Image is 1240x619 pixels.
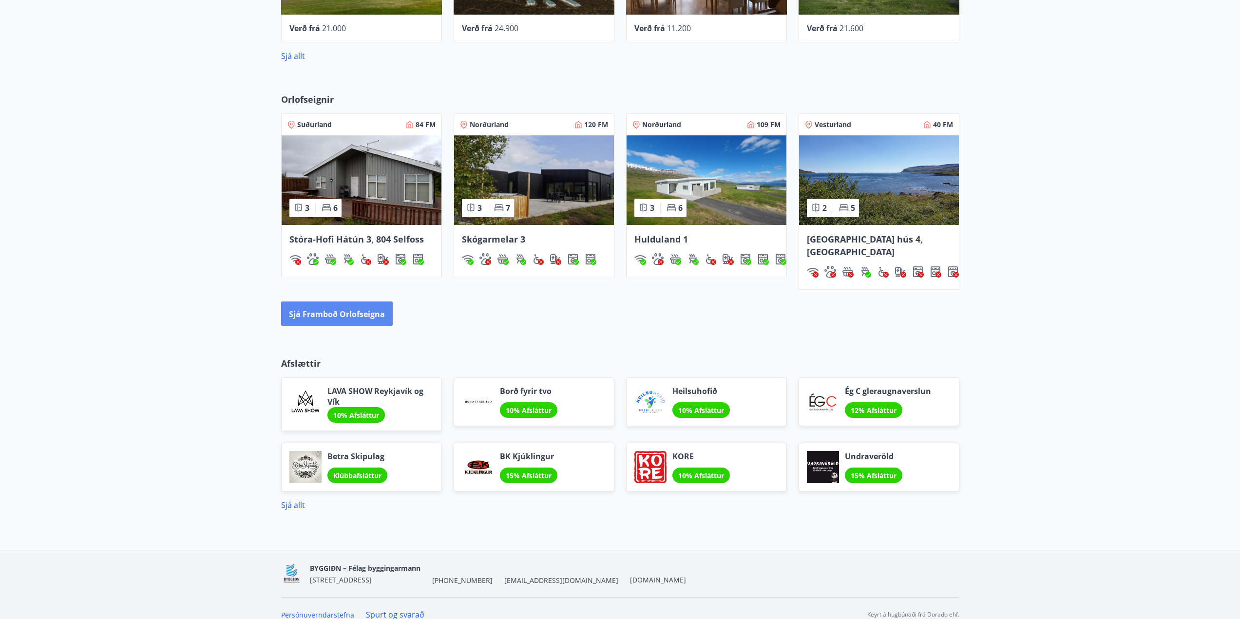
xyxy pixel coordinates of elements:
[851,471,897,480] font: 15% Afsláttur
[824,266,836,278] img: pxcaIm5dSOV3FS4whs1soiYWTwFQvksT25a9J10C.svg
[815,120,851,129] font: Vesturland
[289,233,424,245] font: Stóra-Hofi Hátún 3, 804 Selfoss
[462,253,474,265] div: Sieć Þráðlaust
[497,253,509,265] img: h89QDIuHlAdpqTriuIvuEWkTH976fOgBEOOeu1mi.svg
[506,406,552,415] font: 10% Afsláttur
[360,253,371,265] img: 8IYIKVZQyRlUC6HQIIUSdjpPGRncJsz2RzLgWvp4.svg
[839,23,863,34] font: 21.600
[807,23,838,34] font: Verð frá
[585,253,596,265] div: Uppþvottavél
[310,563,420,573] font: BYGGIÐN – Félag byggingarmann
[859,266,871,278] div: Grill gazowy
[412,253,424,265] div: Uppþvottavél
[822,203,827,213] font: 2
[627,135,786,225] img: Danie paella
[500,451,554,462] font: BK Kjúklingur
[281,51,305,61] font: Sjá allt
[877,266,889,278] div: Aðgengi fyrir hjólastól
[532,253,544,265] div: Aðgengi fyrir hjólastól
[634,253,646,265] img: HJRyFFsYp6qjeUYhR4dAD8CaCEsnIFYZ05miwXoh.svg
[757,253,769,265] img: 7hj2GulIrg6h11dFIpsIzg8Ak2vZaScVwTihwv8g.svg
[289,253,301,265] div: Sieć Þráðlaust
[634,233,688,245] font: Hulduland 1
[432,576,493,585] font: [PHONE_NUMBER]
[630,575,686,584] a: [DOMAIN_NAME]
[678,203,683,213] font: 6
[342,253,354,265] div: Grill gazowy
[807,233,923,258] font: [GEOGRAPHIC_DATA] hús 4, [GEOGRAPHIC_DATA]
[281,563,302,584] img: BKlGVmlTW1Qrz68WFGMFQUcXHWdQd7yePWMkvn3i.png
[947,266,959,278] img: hddCLTAnxqFUMr1fxmbGG8zWilo2syolR0f9UjPn.svg
[933,120,941,129] font: 40
[412,253,424,265] img: 7hj2GulIrg6h11dFIpsIzg8Ak2vZaScVwTihwv8g.svg
[281,357,321,369] font: Afslættir
[845,386,931,396] font: Ég C gleraugnaverslun
[479,253,491,265] div: Gæludýr
[672,386,717,396] font: Heilsuhofið
[307,253,319,265] div: Gæludýr
[842,266,854,278] img: h89QDIuHlAdpqTriuIvuEWkTH976fOgBEOOeu1mi.svg
[678,406,724,415] font: 10% Afsláttur
[722,253,734,265] img: nH7E6Gw2rvWFb8XaSdRp44dhkQaj4PJkOoRYItBQ.svg
[634,23,665,34] font: Verð frá
[497,253,509,265] div: Heitur pottur
[585,253,596,265] img: 7hj2GulIrg6h11dFIpsIzg8Ak2vZaScVwTihwv8g.svg
[333,411,379,420] font: 10% Afsláttur
[310,575,372,584] font: [STREET_ADDRESS]
[425,120,436,129] font: FM
[307,253,319,265] img: pxcaIm5dSOV3FS4whs1soiYWTwFQvksT25a9J10C.svg
[395,253,406,265] div: Þvottavél
[454,135,614,225] img: Danie paella
[678,471,724,480] font: 10% Afsláttur
[687,253,699,265] img: ZXjrS3QKesehq6nQAPjaRuRTI364z8ohTALB4wBr.svg
[297,120,332,129] font: Suðurland
[333,203,338,213] font: 6
[550,253,561,265] div: Hleðslustöð fyrir rafbíla
[470,120,509,129] font: Norðurland
[532,253,544,265] img: 8IYIKVZQyRlUC6HQIIUSdjpPGRncJsz2RzLgWvp4.svg
[775,253,786,265] img: hddCLTAnxqFUMr1fxmbGG8zWilo2syolR0f9UjPn.svg
[324,253,336,265] div: Heitur pottur
[672,451,694,462] font: KORE
[687,253,699,265] div: Grill gazowy
[669,253,681,265] img: h89QDIuHlAdpqTriuIvuEWkTH976fOgBEOOeu1mi.svg
[377,253,389,265] div: Hleðslustöð fyrir rafbíla
[495,23,518,34] font: 24.900
[669,253,681,265] div: Heitur pottur
[947,266,959,278] div: Þurrkari
[859,266,871,278] img: ZXjrS3QKesehq6nQAPjaRuRTI364z8ohTALB4wBr.svg
[500,386,552,396] font: Borð fyrir tvo
[462,23,493,34] font: Verð frá
[807,266,819,278] div: Sieć Þráðlaust
[598,120,608,129] font: FM
[327,386,423,407] font: LAVA SHOW Reykjavík og Vík
[327,451,384,462] font: Betra Skipulag
[757,253,769,265] div: Uppþvottavél
[705,253,716,265] img: 8IYIKVZQyRlUC6HQIIUSdjpPGRncJsz2RzLgWvp4.svg
[550,253,561,265] img: nH7E6Gw2rvWFb8XaSdRp44dhkQaj4PJkOoRYItBQ.svg
[757,120,768,129] font: 109
[740,253,751,265] div: Þvottavél
[477,203,482,213] font: 3
[799,135,959,225] img: Danie paella
[807,266,819,278] img: HJRyFFsYp6qjeUYhR4dAD8CaCEsnIFYZ05miwXoh.svg
[867,610,959,619] font: Keyrt á hugbúnaði frá Dorado ehf.
[650,203,654,213] font: 3
[667,23,691,34] font: 11.200
[506,203,510,213] font: 7
[845,451,894,462] font: Undraveröld
[506,471,552,480] font: 15% Afsláttur
[322,23,346,34] font: 21.000
[462,253,474,265] img: HJRyFFsYp6qjeUYhR4dAD8CaCEsnIFYZ05miwXoh.svg
[567,253,579,265] div: Þvottavél
[289,253,301,265] img: HJRyFFsYp6qjeUYhR4dAD8CaCEsnIFYZ05miwXoh.svg
[281,94,334,105] font: Orlofseignir
[479,253,491,265] img: pxcaIm5dSOV3FS4whs1soiYWTwFQvksT25a9J10C.svg
[342,253,354,265] img: ZXjrS3QKesehq6nQAPjaRuRTI364z8ohTALB4wBr.svg
[377,253,389,265] img: nH7E6Gw2rvWFb8XaSdRp44dhkQaj4PJkOoRYItBQ.svg
[851,406,897,415] font: 12% Afsláttur
[324,253,336,265] img: h89QDIuHlAdpqTriuIvuEWkTH976fOgBEOOeu1mi.svg
[877,266,889,278] img: 8IYIKVZQyRlUC6HQIIUSdjpPGRncJsz2RzLgWvp4.svg
[943,120,953,129] font: FM
[305,203,309,213] font: 3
